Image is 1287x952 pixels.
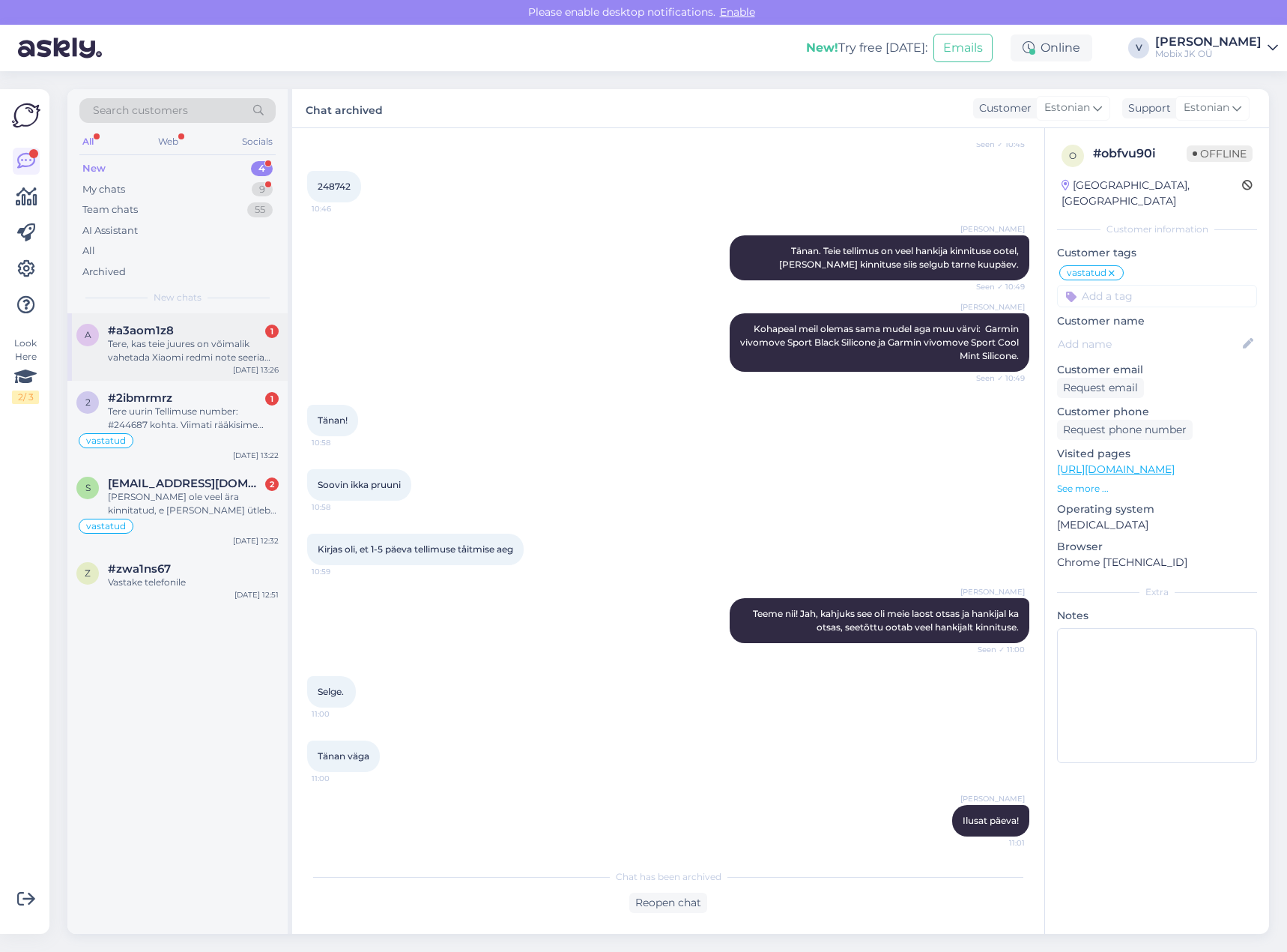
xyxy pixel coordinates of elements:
div: Customer [973,100,1032,116]
p: Browser [1057,539,1257,555]
span: 10:46 [312,203,368,214]
p: Customer email [1057,362,1257,378]
p: Chrome [TECHNICAL_ID] [1057,555,1257,570]
div: Team chats [82,202,138,217]
p: [MEDICAL_DATA] [1057,517,1257,533]
div: Reopen chat [629,893,707,913]
div: [GEOGRAPHIC_DATA], [GEOGRAPHIC_DATA] [1062,178,1242,209]
div: AI Assistant [82,223,138,238]
span: Offline [1187,145,1253,162]
div: Try free [DATE]: [806,39,927,57]
button: Emails [933,34,993,62]
div: Mobix JK OÜ [1155,48,1262,60]
span: 11:00 [312,773,368,784]
div: 9 [252,182,273,197]
span: Kohapeal meil olemas sama mudel aga muu värvi: Garmin vivomove Sport Black Silicone ja Garmin viv... [740,323,1021,361]
span: sverrep3@gmail.com [108,477,264,490]
div: Vastake telefonile [108,576,279,589]
div: Support [1122,100,1171,116]
p: Visited pages [1057,446,1257,462]
div: Archived [82,265,126,280]
span: Soovin ikka pruuni [318,479,401,490]
div: [PERSON_NAME] ole veel ära kinnitatud, e [PERSON_NAME] ütleb et tarneaeg 1-5 tööpäeva, ja ma [PER... [108,490,279,517]
div: 2 / 3 [12,391,39,404]
span: Seen ✓ 10:45 [969,139,1025,150]
span: [PERSON_NAME] [960,301,1025,313]
span: Tänan! [318,415,348,426]
p: Notes [1057,608,1257,624]
span: Teeme nii! Jah, kahjuks see oli meie laost otsas ja hankijal ka otsas, seetõttu ootab veel hankij... [753,608,1021,633]
div: # obfvu90i [1093,145,1187,163]
p: Customer phone [1057,404,1257,420]
div: Socials [239,132,276,151]
input: Add a tag [1057,285,1257,307]
span: Seen ✓ 10:49 [969,373,1025,384]
div: Look Here [12,337,39,404]
div: V [1128,37,1149,58]
div: Tere uurin Tellimuse number: #244687 kohta. Viimati rääkisime eelmine neljapäev ja siis lubati et... [108,405,279,432]
span: 248742 [318,181,351,192]
b: New! [806,40,838,55]
span: vastatud [86,436,126,445]
span: Selge. [318,686,344,697]
div: Customer information [1057,223,1257,236]
label: Chat archived [306,98,383,118]
p: Operating system [1057,501,1257,517]
span: 11:00 [312,708,368,720]
div: 1 [265,392,279,406]
span: #a3aom1z8 [108,324,174,337]
span: Seen ✓ 11:00 [969,644,1025,655]
span: Seen ✓ 10:49 [969,281,1025,292]
div: [DATE] 13:26 [233,364,279,376]
span: 10:58 [312,501,368,513]
span: [PERSON_NAME] [960,793,1025,804]
span: 10:58 [312,437,368,448]
span: [PERSON_NAME] [960,223,1025,235]
div: All [82,244,95,259]
div: Extra [1057,585,1257,599]
span: 10:59 [312,566,368,577]
div: My chats [82,182,125,197]
div: [DATE] 12:51 [234,589,279,600]
div: [DATE] 12:32 [233,535,279,546]
span: vastatud [1067,268,1106,277]
a: [PERSON_NAME]Mobix JK OÜ [1155,36,1278,60]
div: [DATE] 13:22 [233,450,279,461]
p: Customer tags [1057,245,1257,261]
div: Request phone number [1057,420,1193,440]
span: Tänan väga [318,750,369,762]
div: 55 [247,202,273,217]
span: vastatud [86,522,126,531]
div: Tere, kas teie juures on võimalik vahetada Xiaomi redmi note seeria telefoni tagakaamera klaasi? [108,337,279,364]
span: Ilusat päeva! [963,815,1019,826]
span: Kirjas oli, et 1-5 päeva tellimuse tåitmise aeg [318,543,513,555]
span: Enable [715,5,760,19]
span: #2ibmrmrz [108,391,172,405]
span: New chats [154,291,202,304]
div: 4 [251,161,273,176]
span: a [85,329,91,340]
div: 2 [265,477,279,491]
span: Chat has been archived [616,870,721,884]
div: New [82,161,106,176]
p: Customer name [1057,313,1257,329]
span: #zwa1ns67 [108,562,171,576]
div: Online [1011,34,1092,61]
div: All [79,132,97,151]
input: Add name [1058,336,1240,352]
img: Askly Logo [12,101,40,130]
span: Estonian [1184,100,1229,116]
span: Tänan. Teie tellimus on veel hankija kinnituse ootel, [PERSON_NAME] kinnituse siis selgub tarne k... [779,245,1021,270]
span: s [85,482,91,493]
span: o [1069,150,1076,161]
span: 2 [85,397,91,408]
div: [PERSON_NAME] [1155,36,1262,48]
div: Request email [1057,378,1144,398]
p: See more ... [1057,482,1257,495]
div: 1 [265,325,279,338]
div: Web [155,132,181,151]
span: 11:01 [969,837,1025,849]
span: z [85,567,91,579]
span: Estonian [1044,100,1090,116]
a: [URL][DOMAIN_NAME] [1057,463,1175,476]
